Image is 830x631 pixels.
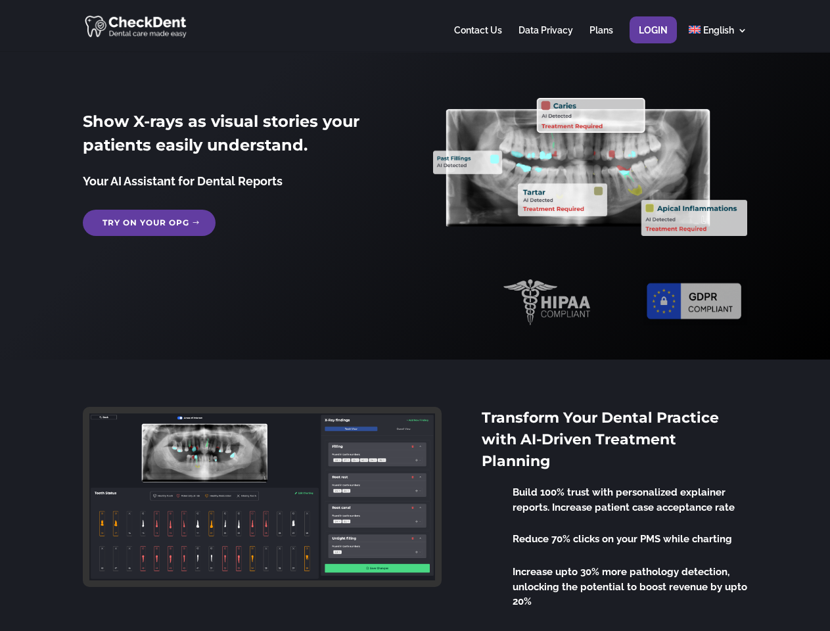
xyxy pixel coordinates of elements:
a: Try on your OPG [83,210,216,236]
img: CheckDent AI [85,13,188,39]
span: Your AI Assistant for Dental Reports [83,174,283,188]
span: Build 100% trust with personalized explainer reports. Increase patient case acceptance rate [513,486,735,513]
span: Transform Your Dental Practice with AI-Driven Treatment Planning [482,409,719,470]
span: Reduce 70% clicks on your PMS while charting [513,533,732,545]
a: Login [639,26,668,51]
a: Plans [589,26,613,51]
a: Contact Us [454,26,502,51]
a: English [689,26,747,51]
a: Data Privacy [519,26,573,51]
span: English [703,25,734,35]
img: X_Ray_annotated [433,98,747,236]
h2: Show X-rays as visual stories your patients easily understand. [83,110,396,164]
span: Increase upto 30% more pathology detection, unlocking the potential to boost revenue by upto 20% [513,566,747,607]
